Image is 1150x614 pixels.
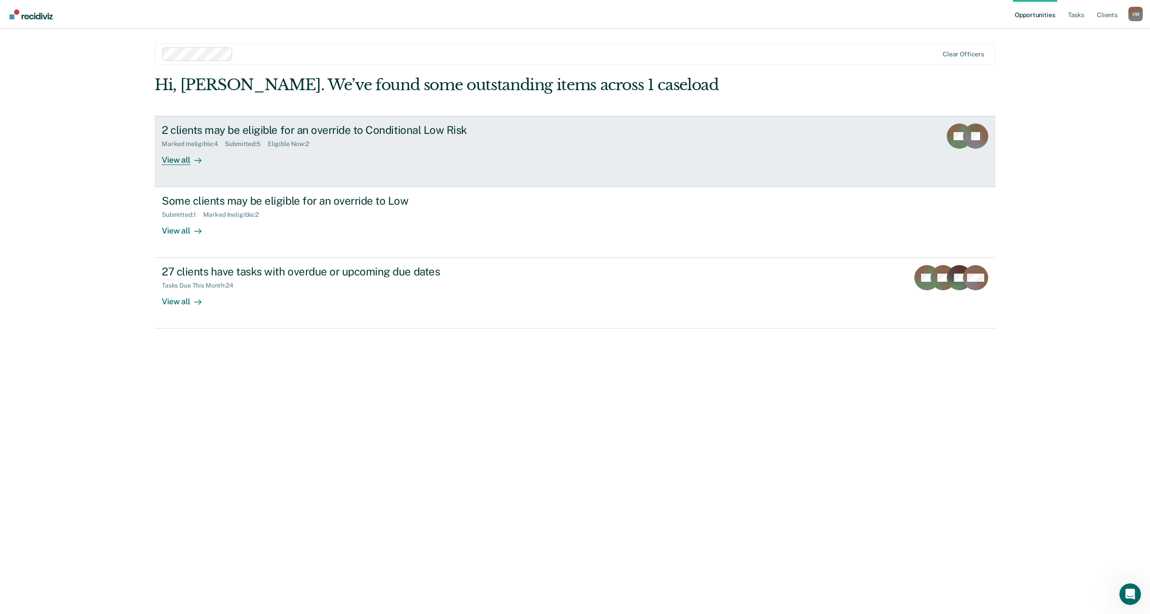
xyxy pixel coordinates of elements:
div: Some clients may be eligible for an override to Low [162,194,478,207]
div: 27 clients have tasks with overdue or upcoming due dates [162,265,478,278]
div: Submitted : 1 [162,211,203,219]
div: View all [162,147,212,165]
div: View all [162,219,212,236]
div: Tasks Due This Month : 24 [162,282,241,289]
div: Eligible Now : 2 [268,140,316,148]
div: Submitted : 5 [225,140,268,148]
div: Marked Ineligible : 4 [162,140,225,148]
div: Hi, [PERSON_NAME]. We’ve found some outstanding items across 1 caseload [155,76,827,94]
a: 2 clients may be eligible for an override to Conditional Low RiskMarked Ineligible:4Submitted:5El... [155,116,995,187]
div: Marked Ineligible : 2 [203,211,266,219]
a: Some clients may be eligible for an override to LowSubmitted:1Marked Ineligible:2View all [155,187,995,258]
img: Recidiviz [9,9,53,19]
div: Clear officers [943,50,984,58]
div: 2 clients may be eligible for an override to Conditional Low Risk [162,124,478,137]
div: V M [1128,7,1143,21]
button: Profile dropdown button [1128,7,1143,21]
div: View all [162,289,212,307]
a: 27 clients have tasks with overdue or upcoming due datesTasks Due This Month:24View all [155,258,995,329]
iframe: Intercom live chat [1119,583,1141,605]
